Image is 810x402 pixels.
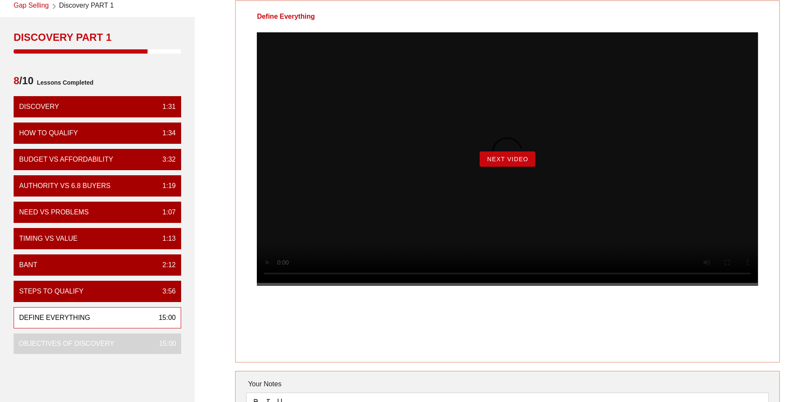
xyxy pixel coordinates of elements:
a: Gap Selling [14,0,49,12]
div: Your Notes [246,376,768,393]
span: Next Video [486,156,528,163]
span: Lessons Completed [34,74,94,91]
div: How To Qualify [19,128,78,138]
button: Next Video [480,151,535,167]
div: 3:32 [156,154,176,165]
span: 8 [14,75,19,86]
div: Define Everything [19,313,90,323]
div: 15:00 [152,313,176,323]
div: Objectives of Discovery [19,339,114,349]
div: Need vs Problems [19,207,89,217]
div: 2:12 [156,260,176,270]
div: 1:34 [156,128,176,138]
span: /10 [14,74,34,91]
div: Authority vs 6.8 Buyers [19,181,111,191]
div: Discovery PART 1 [14,31,181,44]
div: 1:19 [156,181,176,191]
div: Timing vs Value [19,234,78,244]
div: Discovery [19,102,59,112]
div: 1:31 [156,102,176,112]
div: 3:56 [156,286,176,297]
div: Steps to Qualify [19,286,83,297]
div: 1:13 [156,234,176,244]
div: 15:00 [152,339,176,349]
span: Discovery PART 1 [59,0,114,12]
div: 1:07 [156,207,176,217]
div: Define Everything [236,1,336,32]
div: BANT [19,260,37,270]
div: Budget vs Affordability [19,154,113,165]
